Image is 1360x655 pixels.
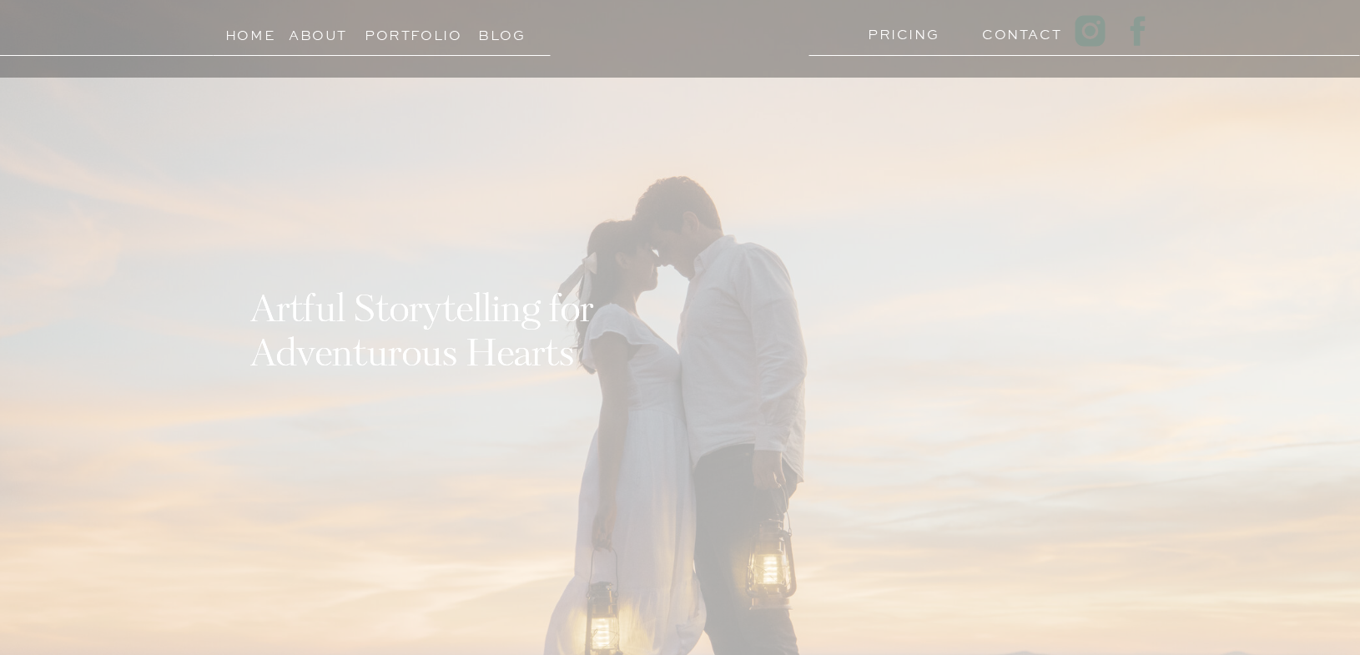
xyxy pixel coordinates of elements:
a: About [289,23,347,39]
a: Blog [464,23,540,39]
a: PRICING [868,23,932,38]
a: Portfolio [365,23,441,39]
h1: Artful Storytelling for Adventurous Hearts [250,290,722,372]
a: Home [218,23,282,39]
a: Contact [982,23,1046,38]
